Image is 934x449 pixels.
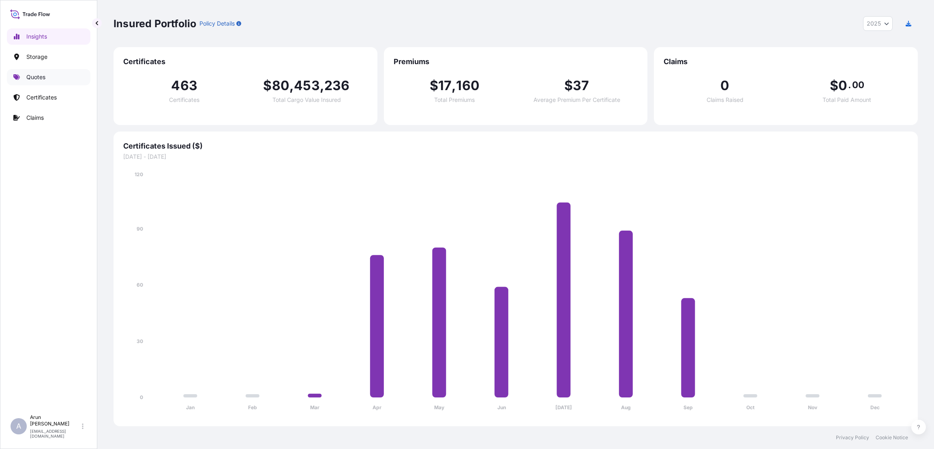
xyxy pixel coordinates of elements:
tspan: Aug [621,404,631,410]
span: $ [263,79,272,92]
tspan: May [434,404,445,410]
span: Total Premiums [434,97,475,103]
tspan: [DATE] [555,404,572,410]
p: [EMAIL_ADDRESS][DOMAIN_NAME] [30,429,80,438]
a: Certificates [7,89,90,106]
p: Insights [26,32,47,41]
span: Certificates [169,97,199,103]
span: $ [830,79,838,92]
tspan: Oct [746,404,755,410]
span: 37 [573,79,589,92]
p: Policy Details [199,19,235,28]
span: 00 [852,82,864,88]
span: 80 [272,79,289,92]
span: 236 [324,79,350,92]
a: Claims [7,110,90,126]
a: Cookie Notice [876,434,908,441]
p: Arun [PERSON_NAME] [30,414,80,427]
span: [DATE] - [DATE] [123,153,908,161]
span: 453 [294,79,320,92]
span: A [16,422,21,430]
span: Certificates Issued ($) [123,141,908,151]
tspan: 120 [135,171,143,177]
span: , [289,79,294,92]
tspan: Feb [248,404,257,410]
tspan: Jun [497,404,506,410]
span: 160 [456,79,480,92]
p: Quotes [26,73,45,81]
p: Claims [26,114,44,122]
span: , [320,79,324,92]
tspan: 90 [137,226,143,232]
span: Certificates [123,57,368,67]
a: Privacy Policy [836,434,869,441]
a: Insights [7,28,90,45]
span: $ [564,79,573,92]
span: 0 [720,79,729,92]
span: Claims Raised [707,97,743,103]
span: Total Paid Amount [823,97,871,103]
button: Year Selector [863,16,893,31]
span: 2025 [867,19,881,28]
tspan: Dec [870,404,880,410]
span: 463 [171,79,197,92]
span: Premiums [394,57,638,67]
tspan: Sep [683,404,693,410]
tspan: Mar [310,404,319,410]
span: Total Cargo Value Insured [272,97,341,103]
span: $ [430,79,438,92]
span: Claims [664,57,908,67]
p: Insured Portfolio [114,17,196,30]
p: Storage [26,53,47,61]
tspan: 60 [137,282,143,288]
span: 0 [838,79,847,92]
span: 17 [438,79,452,92]
tspan: 0 [140,394,143,400]
span: Average Premium Per Certificate [533,97,620,103]
p: Certificates [26,93,57,101]
span: . [848,82,851,88]
span: , [452,79,456,92]
tspan: Nov [808,404,818,410]
tspan: 30 [137,338,143,344]
a: Quotes [7,69,90,85]
tspan: Apr [373,404,381,410]
a: Storage [7,49,90,65]
tspan: Jan [186,404,195,410]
